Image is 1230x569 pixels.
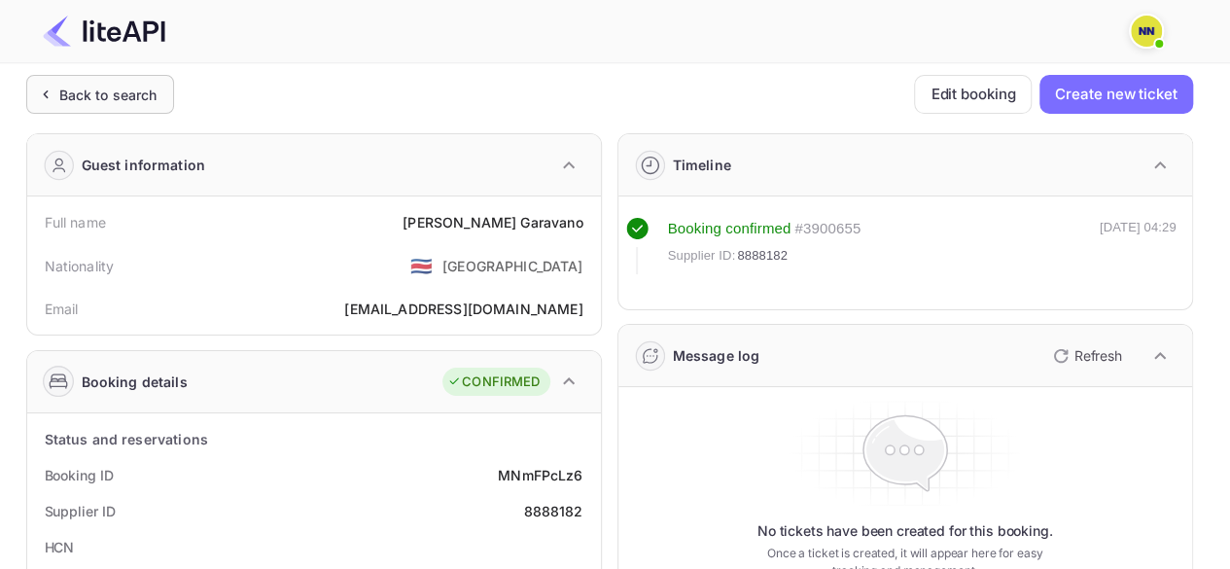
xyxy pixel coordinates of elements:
span: 8888182 [737,246,788,266]
button: Refresh [1041,340,1130,372]
div: # 3900655 [794,218,861,240]
div: Booking confirmed [668,218,791,240]
button: Create new ticket [1039,75,1192,114]
button: Edit booking [914,75,1032,114]
div: Message log [673,345,760,366]
div: MNmFPcLz6 [498,465,582,485]
div: Booking details [82,372,188,392]
span: United States [410,248,433,283]
div: Guest information [82,155,206,175]
div: [DATE] 04:29 [1100,218,1177,274]
div: Nationality [45,256,115,276]
div: Back to search [59,85,158,105]
div: [PERSON_NAME] Garavano [403,212,582,232]
div: Status and reservations [45,429,208,449]
div: HCN [45,537,75,557]
div: [EMAIL_ADDRESS][DOMAIN_NAME] [344,299,582,319]
div: Booking ID [45,465,114,485]
img: LiteAPI Logo [43,16,165,47]
span: Supplier ID: [668,246,736,266]
div: CONFIRMED [447,373,540,392]
div: [GEOGRAPHIC_DATA] [442,256,583,276]
div: Timeline [673,155,731,175]
p: No tickets have been created for this booking. [757,521,1053,541]
p: Refresh [1074,345,1122,366]
div: Full name [45,212,106,232]
div: Email [45,299,79,319]
div: Supplier ID [45,501,116,521]
div: 8888182 [523,501,582,521]
img: N/A N/A [1131,16,1162,47]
